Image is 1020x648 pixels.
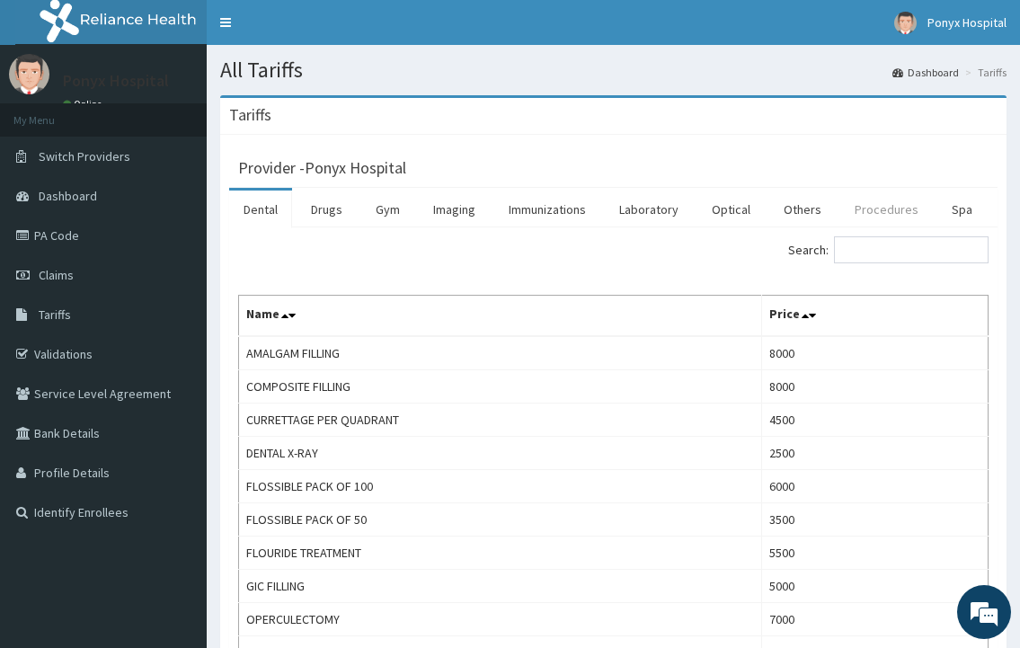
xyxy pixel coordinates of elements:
span: Claims [39,267,74,283]
td: 6000 [761,470,988,503]
a: Gym [361,191,414,228]
a: Dental [229,191,292,228]
a: Imaging [419,191,490,228]
a: Drugs [297,191,357,228]
td: 8000 [761,336,988,370]
td: FLOSSIBLE PACK OF 50 [239,503,762,537]
td: CURRETTAGE PER QUADRANT [239,404,762,437]
h1: All Tariffs [220,58,1007,82]
h3: Tariffs [229,107,271,123]
td: 5000 [761,570,988,603]
th: Price [761,296,988,337]
img: User Image [894,12,917,34]
td: DENTAL X-RAY [239,437,762,470]
td: 7000 [761,603,988,636]
p: Ponyx Hospital [63,73,169,89]
a: Others [769,191,836,228]
td: 8000 [761,370,988,404]
label: Search: [788,236,989,263]
span: Switch Providers [39,148,130,164]
td: 3500 [761,503,988,537]
span: Ponyx Hospital [927,14,1007,31]
td: COMPOSITE FILLING [239,370,762,404]
a: Dashboard [892,65,959,80]
th: Name [239,296,762,337]
td: FLOSSIBLE PACK OF 100 [239,470,762,503]
a: Spa [937,191,987,228]
input: Search: [834,236,989,263]
a: Online [63,98,106,111]
a: Optical [697,191,765,228]
td: 5500 [761,537,988,570]
td: FLOURIDE TREATMENT [239,537,762,570]
span: Tariffs [39,306,71,323]
td: OPERCULECTOMY [239,603,762,636]
td: GIC FILLING [239,570,762,603]
a: Immunizations [494,191,600,228]
td: 2500 [761,437,988,470]
li: Tariffs [961,65,1007,80]
td: AMALGAM FILLING [239,336,762,370]
span: Dashboard [39,188,97,204]
h3: Provider - Ponyx Hospital [238,160,406,176]
a: Laboratory [605,191,693,228]
img: User Image [9,54,49,94]
a: Procedures [840,191,933,228]
td: 4500 [761,404,988,437]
